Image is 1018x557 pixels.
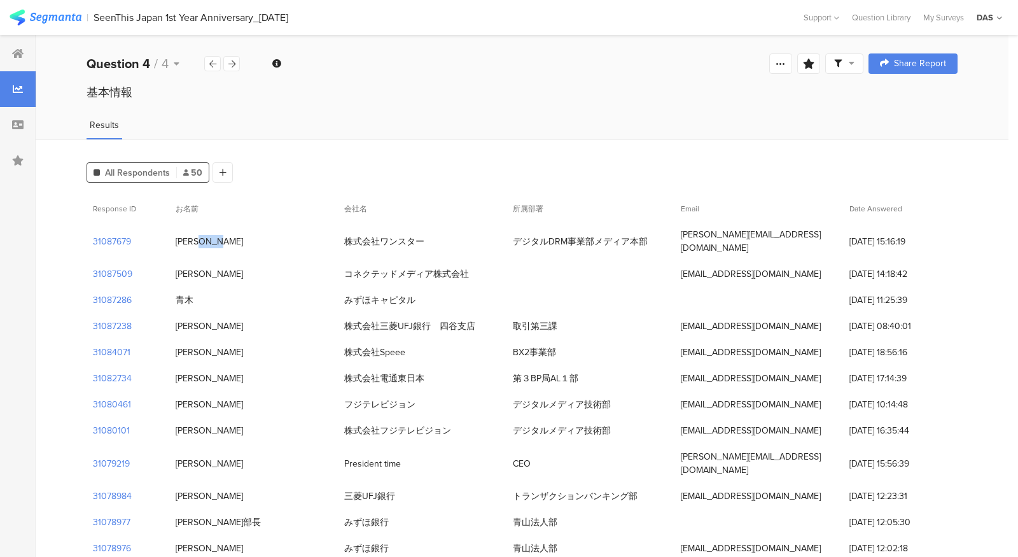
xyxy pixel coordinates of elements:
div: 株式会社フジテレビジョン [344,424,451,437]
section: 31080101 [93,424,130,437]
span: Share Report [894,59,946,68]
div: 株式会社ワンスター [344,235,424,248]
div: [PERSON_NAME] [176,235,243,248]
div: [EMAIL_ADDRESS][DOMAIN_NAME] [681,267,821,281]
div: BX2事業部 [513,346,556,359]
div: 青木 [176,293,193,307]
span: Response ID [93,203,136,215]
div: [PERSON_NAME] [176,372,243,385]
span: [DATE] 12:05:30 [849,516,951,529]
section: 31078984 [93,490,132,503]
section: 31080461 [93,398,131,411]
div: みずほ銀行 [344,516,389,529]
span: [DATE] 14:18:42 [849,267,951,281]
div: コネクテッドメディア株式会社 [344,267,469,281]
div: みずほキャピタル [344,293,415,307]
div: デジタルメディア技術部 [513,398,611,411]
section: 31078977 [93,516,130,529]
span: [DATE] 12:02:18 [849,542,951,555]
span: [DATE] 16:35:44 [849,424,951,437]
div: [PERSON_NAME][EMAIL_ADDRESS][DOMAIN_NAME] [681,450,837,477]
div: [PERSON_NAME] [176,398,243,411]
span: 4 [162,54,169,73]
div: 青山法人部 [513,516,557,529]
div: [EMAIL_ADDRESS][DOMAIN_NAME] [681,346,821,359]
div: DAS [977,11,993,24]
div: [PERSON_NAME] [176,320,243,333]
span: Email [681,203,699,215]
div: [EMAIL_ADDRESS][DOMAIN_NAME] [681,424,821,437]
div: [EMAIL_ADDRESS][DOMAIN_NAME] [681,490,821,503]
div: 三菱UFJ銀行 [344,490,395,503]
div: トランザクションバンキング部 [513,490,638,503]
div: CEO [513,457,531,470]
section: 31078976 [93,542,131,555]
section: 31087679 [93,235,131,248]
span: [DATE] 15:56:39 [849,457,951,470]
div: [PERSON_NAME] [176,457,243,470]
div: 株式会社電通東日本 [344,372,424,385]
span: [DATE] 08:40:01 [849,320,951,333]
img: segmanta logo [10,10,81,25]
div: [PERSON_NAME]部長 [176,516,261,529]
div: [EMAIL_ADDRESS][DOMAIN_NAME] [681,372,821,385]
span: Results [90,118,119,132]
span: Date Answered [849,203,902,215]
span: 会社名 [344,203,367,215]
section: 31084071 [93,346,130,359]
a: Question Library [846,11,917,24]
section: 31087238 [93,320,132,333]
b: Question 4 [87,54,150,73]
div: [PERSON_NAME] [176,542,243,555]
div: 株式会社三菱UFJ銀行 四谷支店 [344,320,475,333]
span: [DATE] 11:25:39 [849,293,951,307]
span: 50 [183,166,202,180]
div: [EMAIL_ADDRESS][DOMAIN_NAME] [681,320,821,333]
span: [DATE] 17:14:39 [849,372,951,385]
div: 第３BP局AL１部 [513,372,578,385]
div: フジテレビジョン [344,398,415,411]
div: [PERSON_NAME] [176,267,243,281]
section: 31087286 [93,293,132,307]
div: President time [344,457,401,470]
div: [PERSON_NAME][EMAIL_ADDRESS][DOMAIN_NAME] [681,228,837,255]
div: Support [804,8,839,27]
div: [PERSON_NAME] [176,424,243,437]
div: 取引第三課 [513,320,557,333]
span: / [154,54,158,73]
span: 所属部署 [513,203,543,215]
span: [DATE] 12:23:31 [849,490,951,503]
div: | [87,10,88,25]
span: [DATE] 15:16:19 [849,235,951,248]
div: [EMAIL_ADDRESS][DOMAIN_NAME] [681,542,821,555]
section: 31082734 [93,372,132,385]
div: みずほ銀行 [344,542,389,555]
span: お名前 [176,203,199,215]
div: 基本情報 [87,84,958,101]
div: SeenThis Japan 1st Year Anniversary_[DATE] [94,11,288,24]
div: デジタルDRM事業部メディア本部 [513,235,648,248]
div: [PERSON_NAME] [176,490,243,503]
span: All Respondents [105,166,170,180]
div: 株式会社Speee [344,346,405,359]
span: [DATE] 10:14:48 [849,398,951,411]
div: デジタルメディア技術部 [513,424,611,437]
div: 青山法人部 [513,542,557,555]
section: 31087509 [93,267,132,281]
section: 31079219 [93,457,130,470]
span: [DATE] 18:56:16 [849,346,951,359]
a: My Surveys [917,11,970,24]
div: [EMAIL_ADDRESS][DOMAIN_NAME] [681,398,821,411]
div: [PERSON_NAME] [176,346,243,359]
